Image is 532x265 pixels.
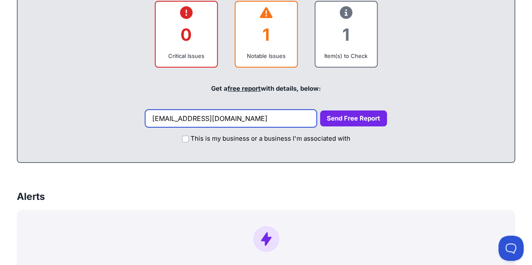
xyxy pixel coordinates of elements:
h3: Alerts [17,190,45,203]
div: 1 [322,18,370,52]
div: 0 [162,18,210,52]
label: This is my business or a business I'm associated with [191,134,350,144]
iframe: Toggle Customer Support [498,236,524,261]
input: Your email address [145,110,317,127]
a: free report [228,84,261,92]
button: Send Free Report [320,110,387,127]
div: 1 [242,18,290,52]
div: Item(s) to Check [322,52,370,60]
div: Critical Issues [162,52,210,60]
div: Notable Issues [242,52,290,60]
span: Get a with details, below: [211,84,321,92]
